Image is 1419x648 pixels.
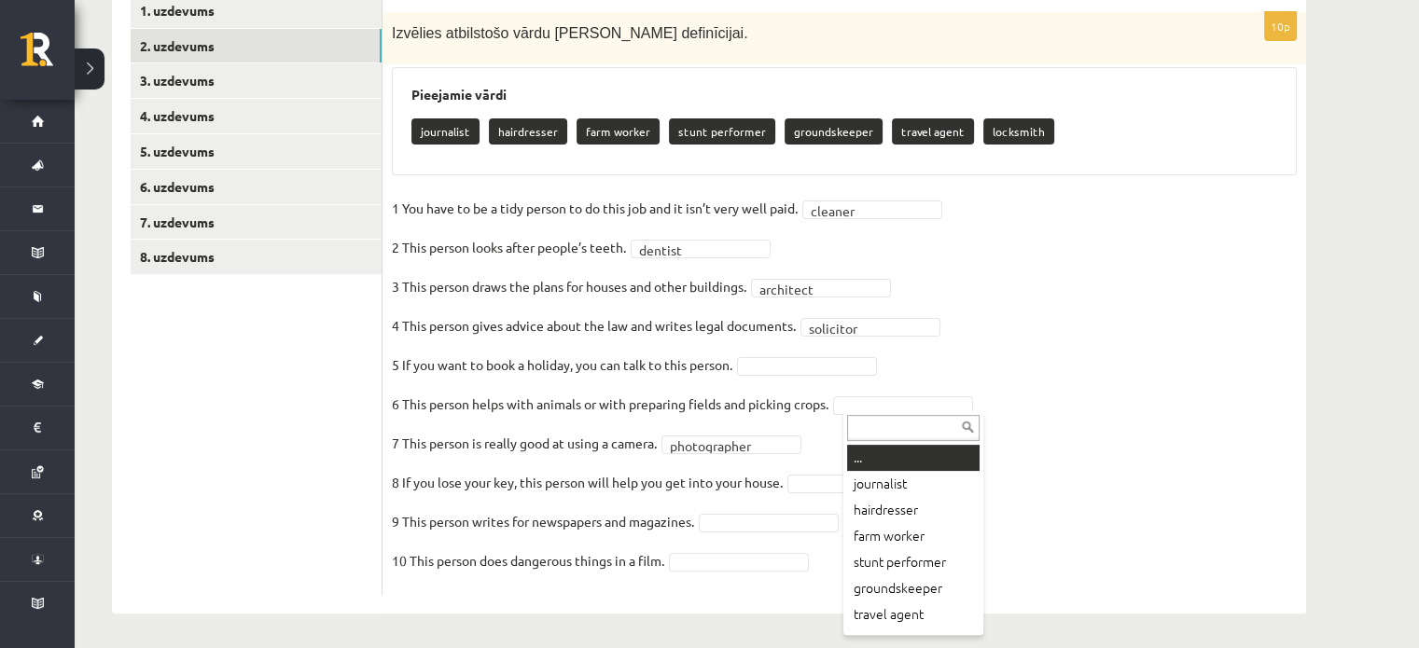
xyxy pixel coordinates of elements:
[847,445,980,471] div: ...
[847,523,980,549] div: farm worker
[847,497,980,523] div: hairdresser
[847,471,980,497] div: journalist
[847,549,980,575] div: stunt performer
[847,601,980,627] div: travel agent
[847,575,980,601] div: groundskeeper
